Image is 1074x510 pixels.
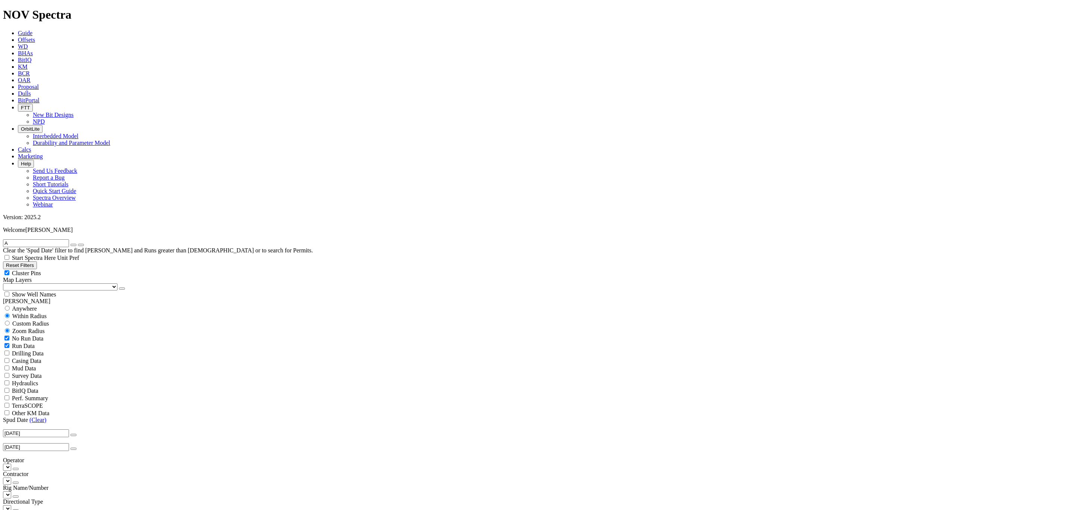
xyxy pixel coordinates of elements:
[25,227,73,233] span: [PERSON_NAME]
[33,188,76,194] a: Quick Start Guide
[12,305,37,312] span: Anywhere
[12,328,45,334] span: Zoom Radius
[3,261,37,269] button: Reset Filters
[3,471,28,477] span: Contractor
[12,365,36,371] span: Mud Data
[18,146,31,153] a: Calcs
[18,125,43,133] button: OrbitLite
[12,291,56,298] span: Show Well Names
[21,161,31,167] span: Help
[33,168,77,174] a: Send Us Feedback
[18,50,33,56] a: BHAs
[33,133,78,139] a: Interbedded Model
[18,160,34,168] button: Help
[3,443,69,451] input: Before
[12,388,38,394] span: BitIQ Data
[18,30,32,36] a: Guide
[33,140,110,146] a: Durability and Parameter Model
[18,153,43,159] a: Marketing
[12,335,43,342] span: No Run Data
[3,402,1071,409] filter-controls-checkbox: TerraSCOPE Data
[21,105,30,111] span: FTT
[3,498,43,505] span: Directional Type
[33,174,65,181] a: Report a Bug
[12,373,42,379] span: Survey Data
[18,43,28,50] a: WD
[18,97,40,103] a: BitPortal
[3,417,28,423] span: Spud Date
[18,70,30,77] a: BCR
[3,394,1071,402] filter-controls-checkbox: Performance Summary
[21,126,40,132] span: OrbitLite
[18,57,31,63] a: BitIQ
[33,112,73,118] a: New Bit Designs
[3,277,32,283] span: Map Layers
[18,37,35,43] a: Offsets
[57,255,79,261] span: Unit Pref
[3,239,69,247] input: Search
[3,429,69,437] input: After
[33,201,53,208] a: Webinar
[3,214,1071,221] div: Version: 2025.2
[12,410,49,416] span: Other KM Data
[18,77,31,83] a: OAR
[12,313,47,319] span: Within Radius
[18,63,28,70] a: KM
[3,409,1071,417] filter-controls-checkbox: TerraSCOPE Data
[12,402,43,409] span: TerraSCOPE
[33,195,76,201] a: Spectra Overview
[12,255,56,261] span: Start Spectra Here
[12,358,41,364] span: Casing Data
[12,350,44,357] span: Drilling Data
[3,485,48,491] span: Rig Name/Number
[12,380,38,386] span: Hydraulics
[3,227,1071,233] p: Welcome
[3,457,24,463] span: Operator
[3,298,1071,305] div: [PERSON_NAME]
[18,84,39,90] a: Proposal
[12,320,49,327] span: Custom Radius
[12,270,41,276] span: Cluster Pins
[33,181,69,187] a: Short Tutorials
[18,90,31,97] a: Dulls
[4,255,9,260] input: Start Spectra Here
[18,104,33,112] button: FTT
[33,118,45,125] a: NPD
[3,8,1071,22] h1: NOV Spectra
[12,395,48,401] span: Perf. Summary
[29,417,46,423] a: (Clear)
[12,343,35,349] span: Run Data
[3,247,313,254] span: Clear the 'Spud Date' filter to find [PERSON_NAME] and Runs greater than [DEMOGRAPHIC_DATA] or to...
[3,379,1071,387] filter-controls-checkbox: Hydraulics Analysis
